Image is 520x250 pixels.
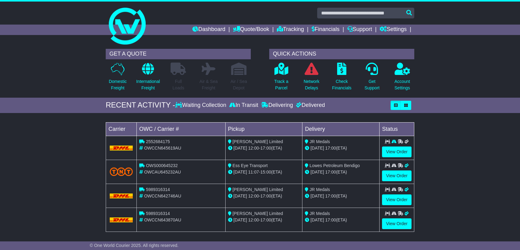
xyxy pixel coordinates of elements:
[260,170,271,174] span: 15:00
[225,122,302,136] td: Pickup
[260,146,271,150] span: 17:00
[146,187,170,192] span: 5989316314
[302,122,380,136] td: Delivery
[233,25,269,35] a: Quote/Book
[110,167,133,176] img: TNT_Domestic.png
[294,102,325,109] div: Delivered
[110,217,133,222] img: DHL.png
[144,170,181,174] span: OWCAU645232AU
[228,102,260,109] div: In Transit
[233,187,283,192] span: [PERSON_NAME] Limited
[228,193,300,199] div: - (ETA)
[382,170,412,181] a: View Order
[248,193,259,198] span: 12:00
[325,170,336,174] span: 17:00
[303,62,320,95] a: NetworkDelays
[347,25,372,35] a: Support
[260,102,294,109] div: Delivering
[310,217,324,222] span: [DATE]
[364,62,380,95] a: GetSupport
[109,78,127,91] p: Domestic Freight
[325,193,336,198] span: 17:00
[234,217,247,222] span: [DATE]
[394,62,411,95] a: AccountSettings
[310,170,324,174] span: [DATE]
[274,78,288,91] p: Track a Parcel
[325,146,336,150] span: 17:00
[199,78,218,91] p: Air & Sea Freight
[233,139,283,144] span: [PERSON_NAME] Limited
[144,217,181,222] span: OWCCN643870AU
[309,187,330,192] span: JR Medals
[146,211,170,216] span: 5989316314
[382,146,412,157] a: View Order
[260,217,271,222] span: 17:00
[274,62,289,95] a: Track aParcel
[144,146,181,150] span: OWCCN645619AU
[233,163,268,168] span: Ess Eye Transport
[233,211,283,216] span: [PERSON_NAME] Limited
[305,193,377,199] div: (ETA)
[90,243,179,248] span: © One World Courier 2025. All rights reserved.
[192,25,225,35] a: Dashboard
[304,78,319,91] p: Network Delays
[146,139,170,144] span: 2552684175
[248,170,259,174] span: 11:07
[228,217,300,223] div: - (ETA)
[309,211,330,216] span: JR Medals
[325,217,336,222] span: 17:00
[380,122,414,136] td: Status
[277,25,304,35] a: Tracking
[230,78,247,91] p: Air / Sea Depot
[228,169,300,175] div: - (ETA)
[332,62,352,95] a: CheckFinancials
[171,78,186,91] p: Full Loads
[146,163,178,168] span: OWS000645232
[310,146,324,150] span: [DATE]
[136,78,160,91] p: International Freight
[305,169,377,175] div: (ETA)
[234,193,247,198] span: [DATE]
[395,78,410,91] p: Account Settings
[309,163,360,168] span: Lowes Petroleum Bendigo
[144,193,181,198] span: OWCCN642746AU
[332,78,352,91] p: Check Financials
[305,145,377,151] div: (ETA)
[312,25,340,35] a: Financials
[175,102,228,109] div: Waiting Collection
[309,139,330,144] span: JR Medals
[137,122,226,136] td: OWC / Carrier #
[248,146,259,150] span: 12:00
[108,62,127,95] a: DomesticFreight
[380,25,407,35] a: Settings
[136,62,160,95] a: InternationalFreight
[248,217,259,222] span: 12:00
[382,194,412,205] a: View Order
[110,193,133,198] img: DHL.png
[110,146,133,150] img: DHL.png
[234,170,247,174] span: [DATE]
[106,101,175,110] div: RECENT ACTIVITY -
[364,78,380,91] p: Get Support
[382,218,412,229] a: View Order
[106,49,251,59] div: GET A QUOTE
[234,146,247,150] span: [DATE]
[305,217,377,223] div: (ETA)
[260,193,271,198] span: 17:00
[310,193,324,198] span: [DATE]
[106,122,137,136] td: Carrier
[269,49,414,59] div: QUICK ACTIONS
[228,145,300,151] div: - (ETA)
